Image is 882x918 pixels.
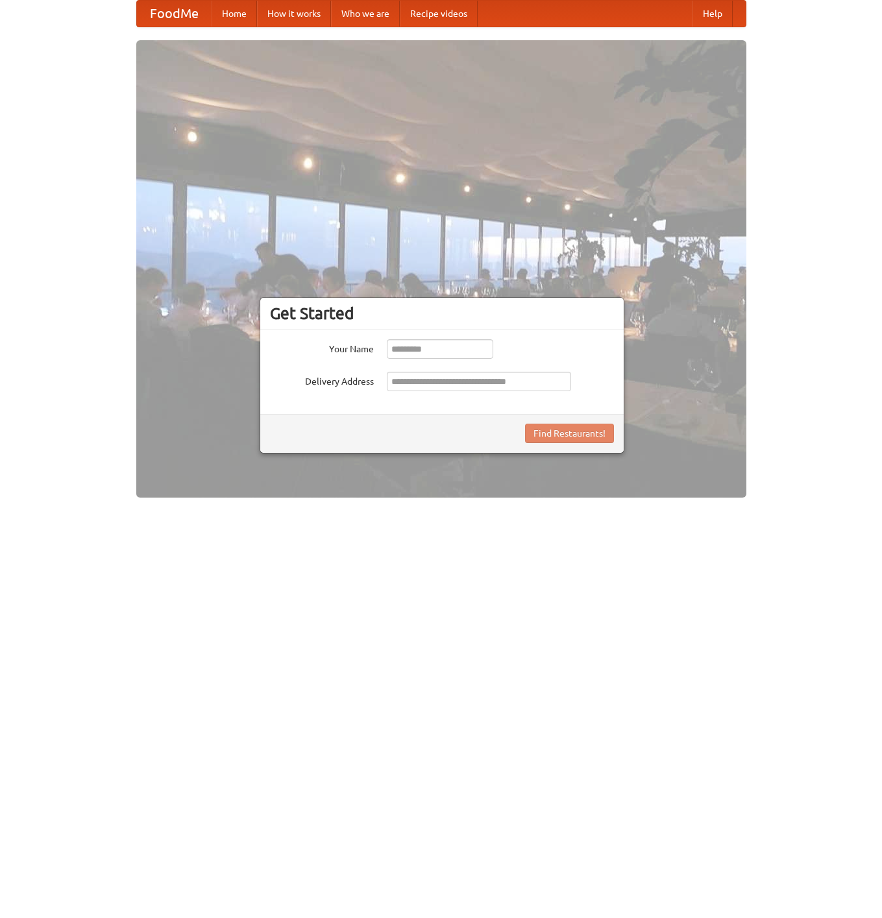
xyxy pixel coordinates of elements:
[525,424,614,443] button: Find Restaurants!
[212,1,257,27] a: Home
[257,1,331,27] a: How it works
[400,1,478,27] a: Recipe videos
[270,339,374,356] label: Your Name
[692,1,733,27] a: Help
[270,304,614,323] h3: Get Started
[137,1,212,27] a: FoodMe
[270,372,374,388] label: Delivery Address
[331,1,400,27] a: Who we are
